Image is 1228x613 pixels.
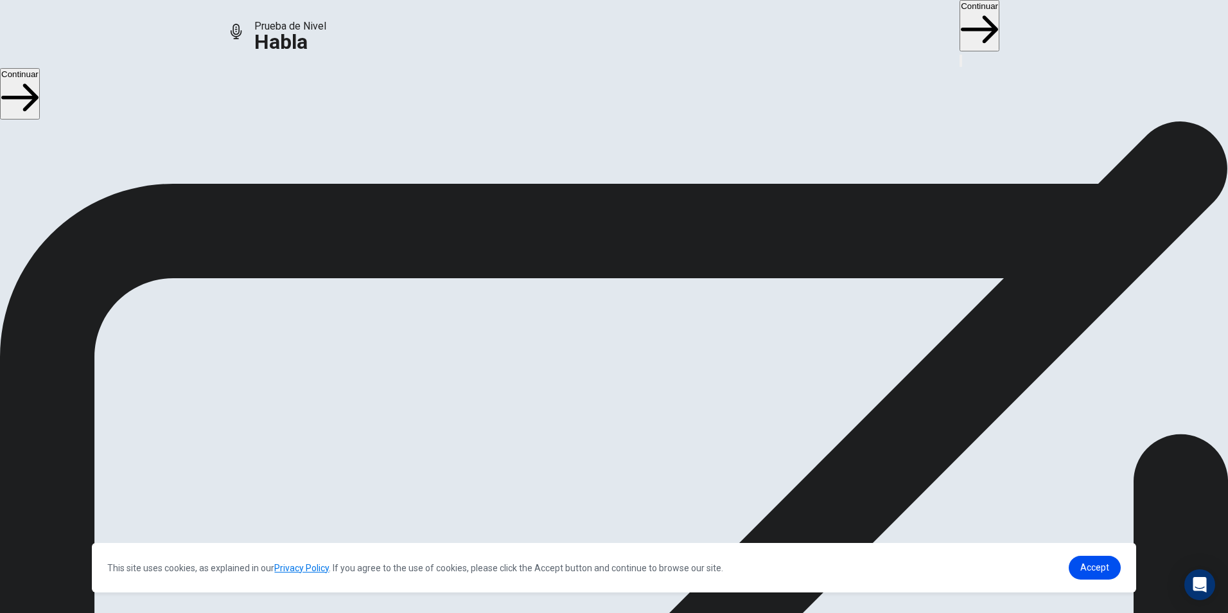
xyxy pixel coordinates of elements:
[92,543,1136,592] div: cookieconsent
[1184,569,1215,600] div: Open Intercom Messenger
[254,19,326,34] span: Prueba de Nivel
[254,34,326,49] h1: Habla
[1069,556,1121,580] a: dismiss cookie message
[107,563,723,573] span: This site uses cookies, as explained in our . If you agree to the use of cookies, please click th...
[274,563,329,573] a: Privacy Policy
[1080,562,1109,573] span: Accept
